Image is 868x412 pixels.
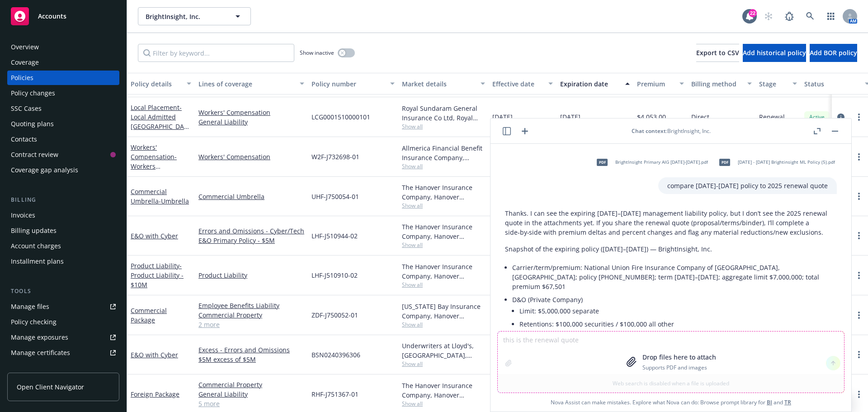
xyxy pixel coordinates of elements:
[11,147,58,162] div: Contract review
[198,226,304,245] a: Errors and Omissions - Cyber/Tech E&O Primary Policy - $5M
[11,223,57,238] div: Billing updates
[138,44,294,62] input: Filter by keyword...
[492,79,543,89] div: Effective date
[780,7,798,25] a: Report a Bug
[198,152,304,161] a: Workers' Compensation
[667,181,828,190] p: compare [DATE]-[DATE] policy to 2025 renewal quote
[810,44,857,62] button: Add BOR policy
[743,44,806,62] button: Add historical policy
[591,151,710,174] div: pdfBrightInsight Primary AIG [DATE]-[DATE].pdf
[691,79,742,89] div: Billing method
[131,261,184,289] span: - Product Liability - $10M
[198,79,294,89] div: Lines of coverage
[159,197,189,205] span: - Umbrella
[402,281,485,289] span: Show all
[198,345,304,364] a: Excess - Errors and Omissions $5M excess of $5M
[691,112,709,122] span: Direct
[300,49,334,57] span: Show inactive
[198,399,304,408] a: 5 more
[402,241,485,249] span: Show all
[311,79,385,89] div: Policy number
[198,192,304,201] a: Commercial Umbrella
[131,350,178,359] a: E&O with Cyber
[402,222,485,241] div: The Hanover Insurance Company, Hanover Insurance Group
[11,330,68,345] div: Manage exposures
[11,361,57,375] div: Manage claims
[505,244,837,254] p: Snapshot of the expiring policy ([DATE]–[DATE]) — BrightInsight, Inc.
[311,310,358,320] span: ZDF-J750052-01
[696,48,739,57] span: Export to CSV
[7,101,119,116] a: SSC Cases
[632,127,666,135] span: Chat context
[198,389,304,399] a: General Liability
[402,381,485,400] div: The Hanover Insurance Company, Hanover Insurance Group
[402,400,485,407] span: Show all
[854,112,864,123] a: more
[7,4,119,29] a: Accounts
[311,350,360,360] span: BSN0240396306
[822,7,840,25] a: Switch app
[7,55,119,70] a: Coverage
[402,143,485,162] div: Allmerica Financial Benefit Insurance Company, Hanover Insurance Group
[11,132,37,147] div: Contacts
[808,113,826,121] span: Active
[131,103,189,150] span: - Local Admitted [GEOGRAPHIC_DATA] Policies - GL & WC
[632,127,711,135] div: : BrightInsight, Inc.
[642,364,716,371] p: Supports PDF and images
[195,73,308,95] button: Lines of coverage
[127,73,195,95] button: Policy details
[38,13,66,20] span: Accounts
[311,231,358,241] span: LHF-J510944-02
[512,261,837,293] li: Carrier/term/premium: National Union Fire Insurance Company of [GEOGRAPHIC_DATA], [GEOGRAPHIC_DAT...
[131,103,188,150] a: Local Placement
[854,389,864,400] a: more
[615,159,708,165] span: BrightInsight Primary AIG [DATE]-[DATE].pdf
[7,117,119,131] a: Quoting plans
[759,112,785,122] span: Renewal
[755,73,801,95] button: Stage
[854,270,864,281] a: more
[402,341,485,360] div: Underwriters at Lloyd's, [GEOGRAPHIC_DATA], [PERSON_NAME] of London, CFC Underwriting, Amwins
[198,380,304,389] a: Commercial Property
[560,79,620,89] div: Expiration date
[11,163,78,177] div: Coverage gap analysis
[801,7,819,25] a: Search
[131,306,167,324] a: Commercial Package
[146,12,224,21] span: BrightInsight, Inc.
[597,159,608,166] span: pdf
[743,48,806,57] span: Add historical policy
[7,208,119,223] a: Invoices
[311,112,370,122] span: LCG0001510000101
[560,112,580,122] span: [DATE]
[198,270,304,280] a: Product Liability
[11,86,55,100] div: Policy changes
[633,73,688,95] button: Premium
[7,195,119,204] div: Billing
[402,202,485,209] span: Show all
[7,361,119,375] a: Manage claims
[519,317,837,331] li: Retentions: $100,000 securities / $100,000 all other
[492,112,513,122] span: [DATE]
[198,301,304,310] a: Employee Benefits Liability
[131,187,189,205] a: Commercial Umbrella
[7,315,119,329] a: Policy checking
[759,79,787,89] div: Stage
[835,112,846,123] a: circleInformation
[784,398,791,406] a: TR
[494,393,848,412] span: Nova Assist can make mistakes. Explore what Nova can do: Browse prompt library for and
[11,299,49,314] div: Manage files
[311,270,358,280] span: LHF-J510910-02
[804,79,859,89] div: Status
[642,352,716,362] p: Drop files here to attach
[7,71,119,85] a: Policies
[138,7,251,25] button: BrightInsight, Inc.
[198,117,304,127] a: General Liability
[11,101,42,116] div: SSC Cases
[489,73,557,95] button: Effective date
[7,40,119,54] a: Overview
[7,330,119,345] a: Manage exposures
[311,389,359,399] span: RHF-J751367-01
[131,232,178,240] a: E&O with Cyber
[713,151,837,174] div: pdf[DATE] - [DATE] Brightinsight ML Policy (5).pdf
[198,108,304,117] a: Workers' Compensation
